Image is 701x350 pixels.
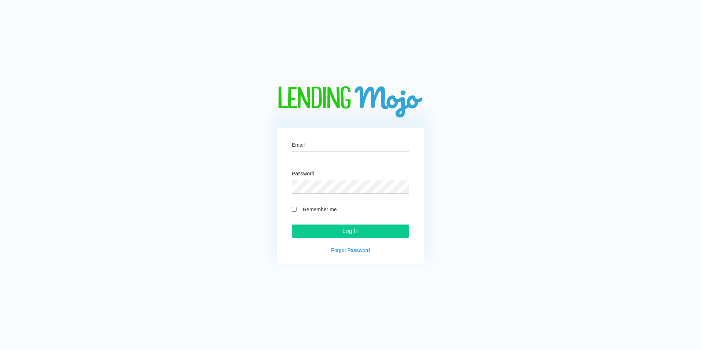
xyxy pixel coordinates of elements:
[331,247,370,253] a: Forgot Password
[277,86,424,119] img: logo-big.png
[292,225,409,238] input: Log In
[299,205,409,214] label: Remember me
[292,171,314,176] label: Password
[292,142,305,147] label: Email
